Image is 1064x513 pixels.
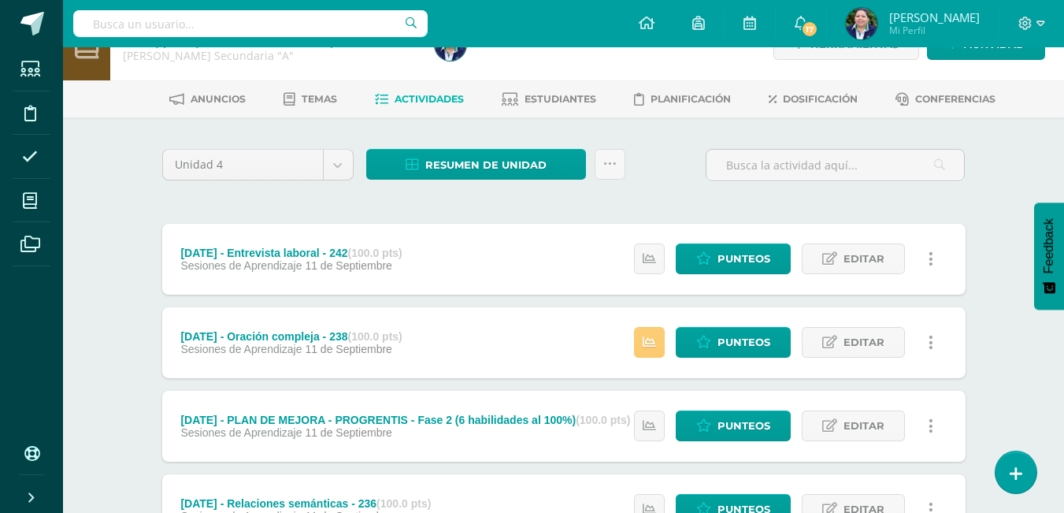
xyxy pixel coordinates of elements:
span: Anuncios [191,93,246,105]
span: Sesiones de Aprendizaje [180,426,302,439]
div: [DATE] - Oración compleja - 238 [180,330,402,343]
input: Busca un usuario... [73,10,428,37]
a: Actividades [375,87,464,112]
span: Editar [843,244,884,273]
a: Punteos [676,327,791,358]
span: Punteos [717,411,770,441]
span: Editar [843,411,884,441]
a: Conferencias [895,87,995,112]
strong: (100.0 pts) [576,414,630,426]
a: Punteos [676,411,791,441]
span: Conferencias [915,93,995,105]
div: [DATE] - PLAN DE MEJORA - PROGRENTIS - Fase 2 (6 habilidades al 100%) [180,414,630,426]
input: Busca la actividad aquí... [706,150,964,180]
img: a96fe352e1c998628a4a62c8d264cdd5.png [846,8,877,39]
a: Anuncios [169,87,246,112]
a: Unidad 4 [163,150,353,180]
strong: (100.0 pts) [348,247,402,259]
a: Planificación [634,87,731,112]
span: Unidad 4 [175,150,311,180]
span: 17 [801,20,818,38]
span: 11 de Septiembre [305,426,392,439]
button: Feedback - Mostrar encuesta [1034,203,1064,310]
strong: (100.0 pts) [348,330,402,343]
span: Feedback [1042,218,1056,273]
span: Editar [843,328,884,357]
a: Estudiantes [502,87,596,112]
div: [DATE] - Relaciones semánticas - 236 [180,497,431,510]
span: Mi Perfil [889,24,980,37]
span: Planificación [651,93,731,105]
div: Quinto Bachillerato Secundaria 'A' [123,48,416,63]
a: Punteos [676,243,791,274]
strong: (100.0 pts) [376,497,431,510]
a: Dosificación [769,87,858,112]
span: 11 de Septiembre [305,343,392,355]
a: Temas [284,87,337,112]
span: Sesiones de Aprendizaje [180,259,302,272]
span: Temas [302,93,337,105]
span: Estudiantes [525,93,596,105]
span: Sesiones de Aprendizaje [180,343,302,355]
span: Punteos [717,244,770,273]
span: [PERSON_NAME] [889,9,980,25]
a: Resumen de unidad [366,149,586,180]
span: Resumen de unidad [425,151,547,180]
span: Dosificación [783,93,858,105]
span: 11 de Septiembre [305,259,392,272]
span: Actividades [395,93,464,105]
div: [DATE] - Entrevista laboral - 242 [180,247,402,259]
span: Punteos [717,328,770,357]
